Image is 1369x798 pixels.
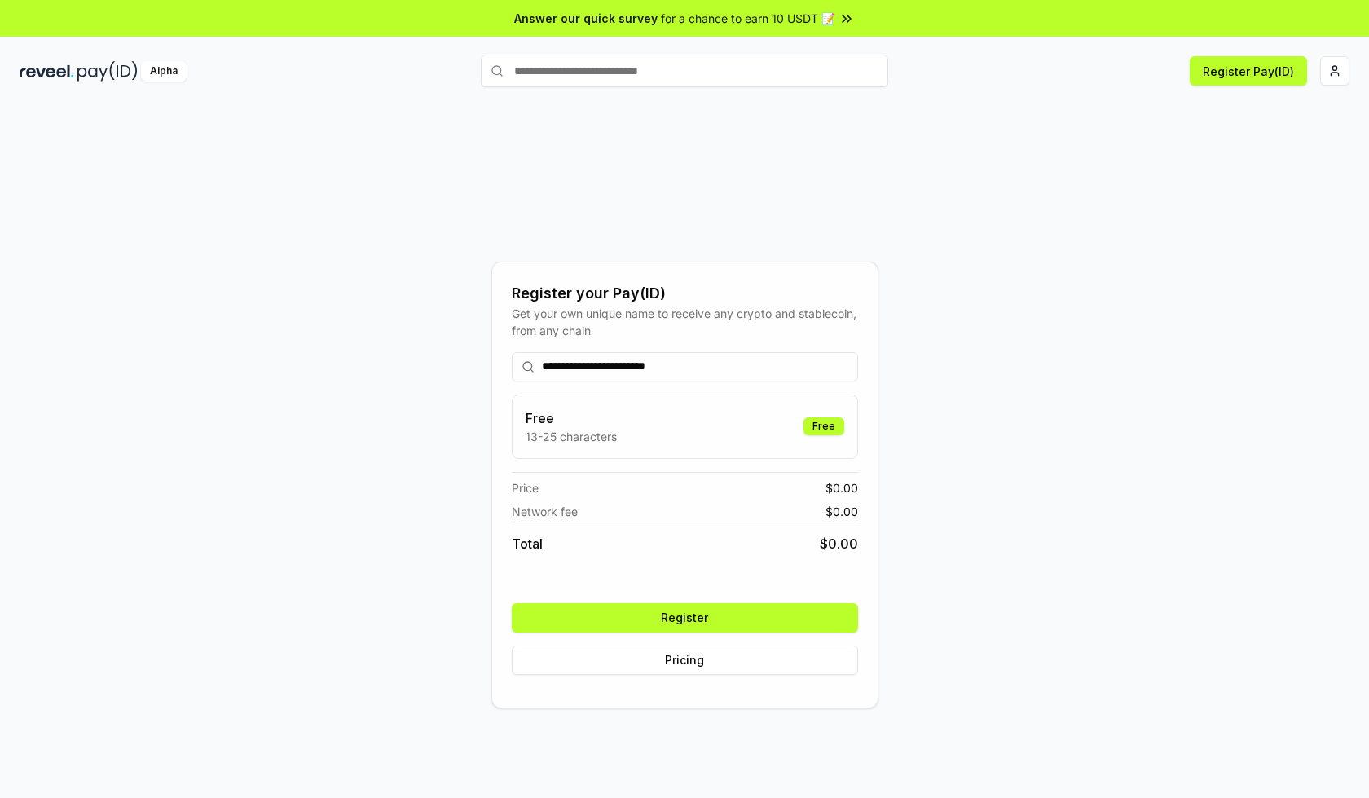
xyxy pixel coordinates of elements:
div: Free [803,417,844,435]
span: Answer our quick survey [514,10,658,27]
span: for a chance to earn 10 USDT 📝 [661,10,835,27]
button: Register [512,603,858,633]
span: $ 0.00 [820,534,858,553]
span: $ 0.00 [825,503,858,520]
span: $ 0.00 [825,479,858,496]
img: reveel_dark [20,61,74,82]
span: Network fee [512,503,578,520]
div: Register your Pay(ID) [512,282,858,305]
span: Total [512,534,543,553]
h3: Free [526,408,617,428]
div: Get your own unique name to receive any crypto and stablecoin, from any chain [512,305,858,339]
p: 13-25 characters [526,428,617,445]
button: Pricing [512,646,858,675]
button: Register Pay(ID) [1190,56,1307,86]
div: Alpha [141,61,187,82]
img: pay_id [77,61,138,82]
span: Price [512,479,539,496]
